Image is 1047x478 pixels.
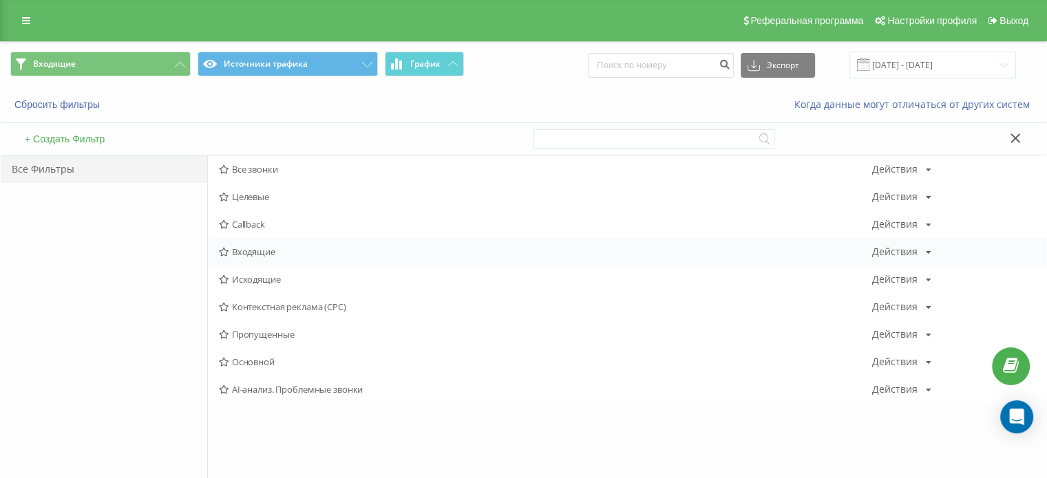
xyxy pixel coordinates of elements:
button: Источники трафика [198,52,378,76]
span: Входящие [33,58,76,69]
span: Входящие [219,247,872,257]
button: Сбросить фильтры [10,98,107,111]
button: График [385,52,464,76]
div: Действия [872,274,918,284]
span: AI-анализ. Проблемные звонки [219,384,872,394]
div: Действия [872,164,918,174]
span: Целевые [219,192,872,202]
button: Экспорт [741,53,815,78]
span: Контекстная реклама (CPC) [219,302,872,312]
div: Действия [872,357,918,367]
span: Основной [219,357,872,367]
div: Все Фильтры [1,155,207,183]
div: Действия [872,384,918,394]
a: Когда данные могут отличаться от других систем [794,98,1037,111]
button: Входящие [10,52,191,76]
div: Действия [872,247,918,257]
button: + Создать Фильтр [21,133,109,145]
span: Реферальная программа [750,15,863,26]
div: Open Intercom Messenger [1000,400,1033,433]
div: Действия [872,219,918,229]
span: Выход [1000,15,1028,26]
span: График [410,59,441,69]
input: Поиск по номеру [588,53,734,78]
span: Исходящие [219,274,872,284]
span: Настройки профиля [887,15,977,26]
div: Действия [872,329,918,339]
div: Действия [872,302,918,312]
span: Все звонки [219,164,872,174]
span: Пропущенные [219,329,872,339]
span: Callback [219,219,872,229]
button: Закрыть [1006,132,1026,146]
div: Действия [872,192,918,202]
